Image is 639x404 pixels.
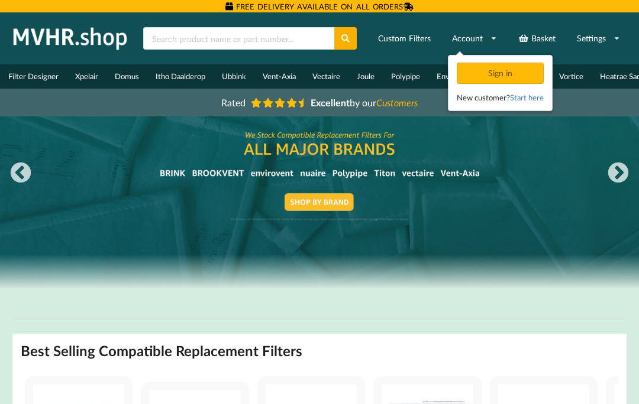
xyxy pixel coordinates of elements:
[21,342,302,360] h2: Best Selling Compatible Replacement Filters
[214,64,254,89] a: Ubbink
[348,64,383,89] a: Joule
[606,162,630,185] button: Next
[213,93,426,112] a: Rated Excellentby ourCustomers
[457,92,544,103] div: New customer?
[143,27,334,50] input: Search product name or part number...
[304,64,348,89] a: Vectaire
[510,93,544,102] a: Start here
[457,68,546,78] a: Sign in
[221,97,246,108] span: Rated
[106,64,147,89] a: Domus
[311,97,418,108] span: by our
[67,64,106,89] a: Xpelair
[8,24,133,53] img: mvhr.shop.png
[569,28,628,49] a: Settings
[428,64,482,89] a: Envirovent
[444,28,505,49] a: Account
[370,28,438,49] a: Custom Filters
[147,64,214,89] a: Itho Daalderop
[383,64,428,89] a: Polypipe
[551,64,592,89] a: Vortice
[9,162,33,185] button: Previous
[457,63,544,84] div: Sign in
[254,64,304,89] a: Vent-Axia
[511,28,563,49] a: Basket
[376,97,418,108] i: Customers
[311,97,350,108] b: Excellent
